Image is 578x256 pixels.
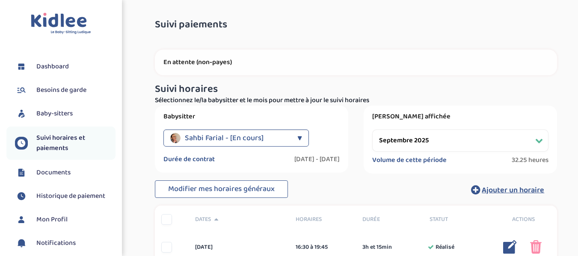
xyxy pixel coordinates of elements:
a: Documents [15,166,116,179]
button: Ajouter un horaire [458,180,557,199]
img: suivihoraire.svg [15,190,28,203]
span: Horaires [296,215,350,224]
span: Suivi horaires et paiements [36,133,116,153]
img: modifier_bleu.png [503,240,517,254]
img: avatar_sahbi-farial_2025_07_09_10_28_03.png [170,133,181,143]
label: Durée de contrat [163,155,215,164]
p: Sélectionnez le/la babysitter et le mois pour mettre à jour le suivi horaires [155,95,557,106]
span: Documents [36,168,71,178]
span: Sahbi Farial - [En cours] [185,129,264,147]
span: Réalisé [436,243,454,252]
img: suivihoraire.svg [15,137,28,150]
span: Suivi paiements [155,19,227,30]
img: logo.svg [31,13,91,35]
label: Babysitter [163,112,340,121]
a: Mon Profil [15,213,116,226]
img: besoin.svg [15,84,28,97]
div: [DATE] [189,243,289,252]
a: Dashboard [15,60,116,73]
img: poubelle_rose.png [530,240,542,254]
a: Suivi horaires et paiements [15,133,116,153]
span: Mon Profil [36,215,68,225]
span: Ajouter un horaire [482,184,544,196]
div: 16:30 à 19:45 [296,243,350,252]
span: Historique de paiement [36,191,105,201]
a: Notifications [15,237,116,250]
p: En attente (non-payes) [163,58,548,67]
div: Actions [490,215,557,224]
h3: Suivi horaires [155,84,557,95]
a: Baby-sitters [15,107,116,120]
span: Notifications [36,238,76,248]
img: notification.svg [15,237,28,250]
div: Dates [189,215,289,224]
label: [DATE] - [DATE] [294,155,340,164]
div: Durée [356,215,423,224]
img: babysitters.svg [15,107,28,120]
img: profil.svg [15,213,28,226]
span: Baby-sitters [36,109,73,119]
label: [PERSON_NAME] affichée [372,112,548,121]
label: Volume de cette période [372,156,447,165]
span: Dashboard [36,62,69,72]
div: ▼ [297,129,302,147]
span: Besoins de garde [36,85,86,95]
div: Statut [423,215,490,224]
a: Historique de paiement [15,190,116,203]
img: documents.svg [15,166,28,179]
a: Besoins de garde [15,84,116,97]
button: Modifier mes horaires généraux [155,180,288,198]
span: Modifier mes horaires généraux [168,183,275,195]
span: 3h et 15min [362,243,392,252]
img: dashboard.svg [15,60,28,73]
span: 32.25 heures [512,156,548,165]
